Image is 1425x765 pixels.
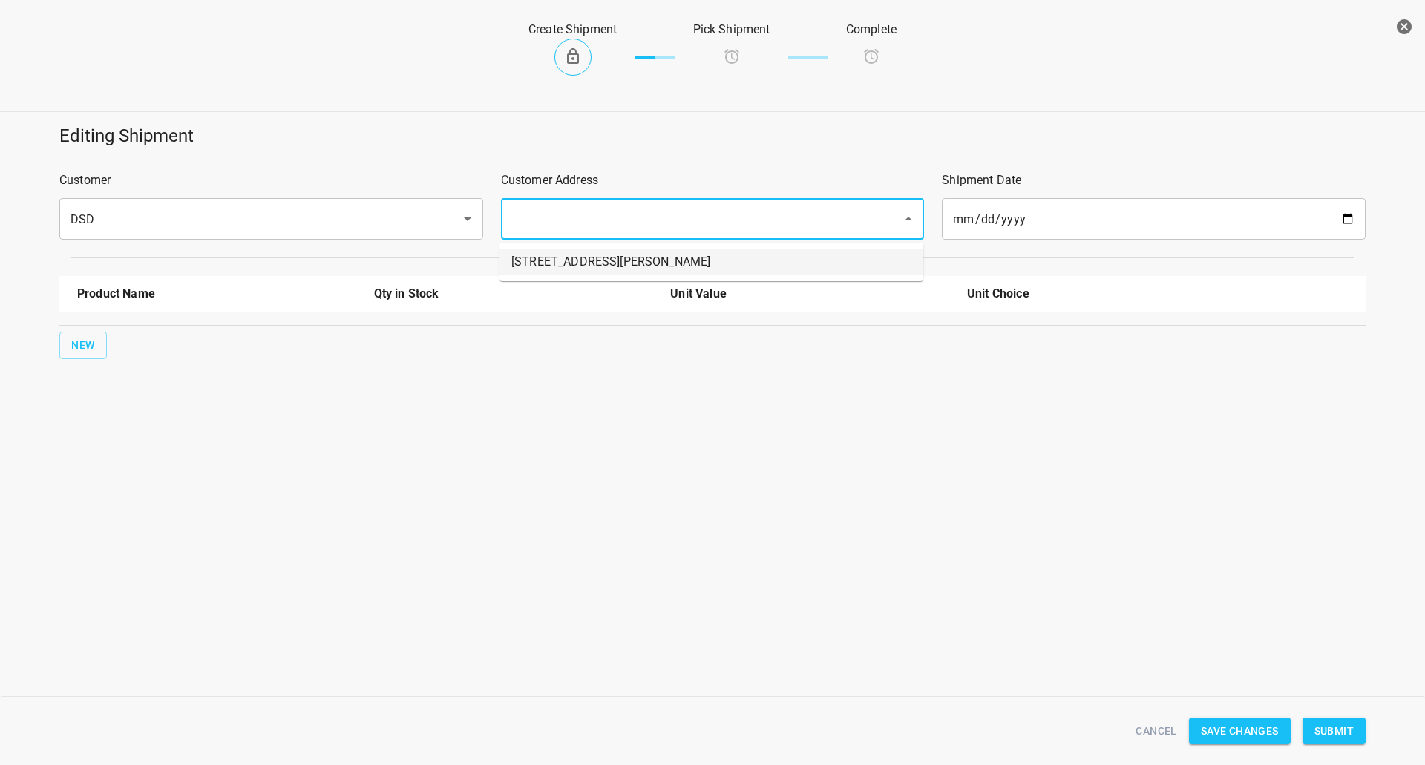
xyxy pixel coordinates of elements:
[1201,722,1279,741] span: Save Changes
[1314,722,1354,741] span: Submit
[59,171,483,189] p: Customer
[501,171,925,189] p: Customer Address
[670,285,949,303] p: Unit Value
[457,209,478,229] button: Open
[693,21,770,39] p: Pick Shipment
[59,332,107,359] button: New
[1130,718,1182,745] button: Cancel
[77,285,356,303] p: Product Name
[1189,718,1291,745] button: Save Changes
[59,124,1366,148] h5: Editing Shipment
[1303,718,1366,745] button: Submit
[942,171,1366,189] p: Shipment Date
[374,285,653,303] p: Qty in Stock
[967,285,1246,303] p: Unit Choice
[71,336,95,355] span: New
[898,209,919,229] button: Close
[528,21,617,39] p: Create Shipment
[1136,722,1176,741] span: Cancel
[499,249,923,275] li: [STREET_ADDRESS][PERSON_NAME]
[846,21,897,39] p: Complete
